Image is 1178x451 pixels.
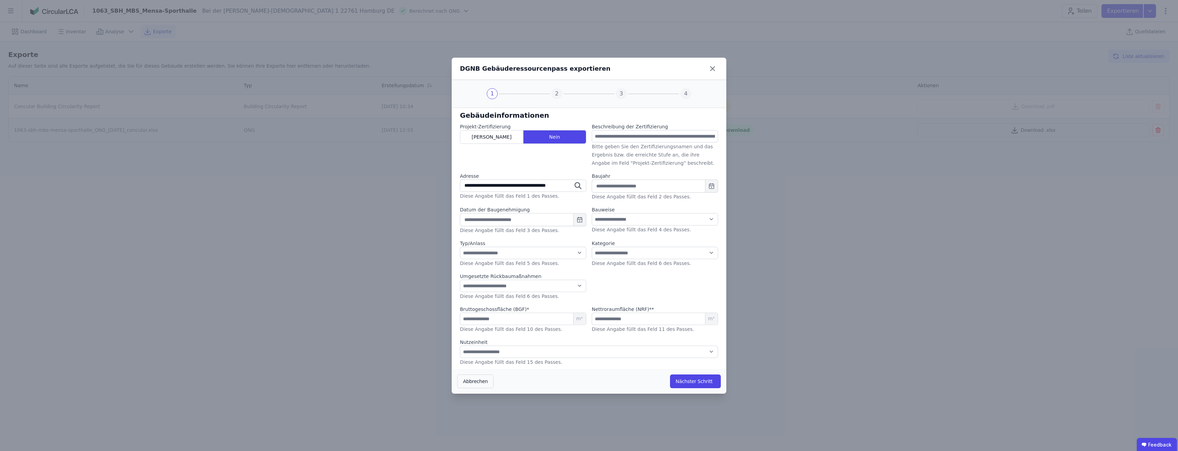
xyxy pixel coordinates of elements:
[472,134,511,140] span: [PERSON_NAME]
[592,261,691,266] label: Diese Angabe füllt das Feld 6 des Passes.
[705,313,718,325] span: m²
[460,359,562,365] label: Diese Angabe füllt das Feld 15 des Passes.
[460,306,529,313] label: Bruttogeschossfläche (BGF)*
[460,293,559,299] label: Diese Angabe füllt das Feld 6 des Passes.
[592,123,668,130] label: Beschreibung der Zertifizierung
[592,306,654,313] label: audits.requiredField
[460,228,559,233] label: Diese Angabe füllt das Feld 3 des Passes.
[592,194,691,199] label: Diese Angabe füllt das Feld 2 des Passes.
[460,339,718,346] label: Nutzeinheit
[460,193,559,199] label: Diese Angabe füllt das Feld 1 des Passes.
[670,374,721,388] button: Nächster Schritt
[551,88,562,99] div: 2
[457,374,494,388] button: Abbrechen
[680,88,691,99] div: 4
[460,326,562,332] label: Diese Angabe füllt das Feld 10 des Passes.
[549,134,560,140] span: Nein
[616,88,627,99] div: 3
[460,206,586,213] label: Datum der Baugenehmigung
[460,123,586,130] label: Projekt-Zertifizierung
[460,64,611,73] div: DGNB Gebäuderessourcenpass exportieren
[592,326,694,332] label: Diese Angabe füllt das Feld 11 des Passes.
[487,88,498,99] div: 1
[460,110,718,120] h6: Gebäudeinformationen
[460,173,586,180] label: Adresse
[592,144,714,166] label: Bitte geben Sie den Zertifizierungsnamen und das Ergebnis bzw. die erreichte Stufe an, die ihre A...
[592,206,718,213] label: Bauweise
[592,227,691,232] label: Diese Angabe füllt das Feld 4 des Passes.
[592,240,718,247] label: Kategorie
[573,313,586,325] span: m²
[460,273,586,280] label: Umgesetzte Rückbaumaßnahmen
[460,240,586,247] label: Typ/Anlass
[592,173,718,180] label: Baujahr
[460,261,559,266] label: Diese Angabe füllt das Feld 5 des Passes.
